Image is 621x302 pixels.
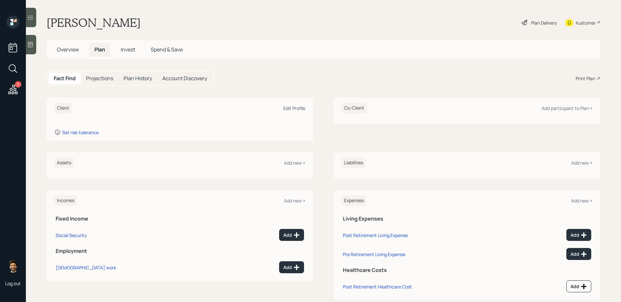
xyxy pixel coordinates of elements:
[571,160,593,166] div: Add new +
[342,103,367,113] h6: Co-Client
[343,284,412,290] div: Post Retirement Healthcare Cost
[283,264,300,271] div: Add
[566,248,591,260] button: Add
[279,261,304,273] button: Add
[279,229,304,241] button: Add
[56,248,304,254] h5: Employment
[94,46,105,53] span: Plan
[566,280,591,292] button: Add
[576,75,595,82] div: Print Plan
[162,75,207,81] h5: Account Discovery
[571,283,587,290] div: Add
[542,105,593,111] div: Add participant to Plan +
[571,251,587,257] div: Add
[86,75,113,81] h5: Projections
[54,157,74,168] h6: Assets
[56,216,304,222] h5: Fixed Income
[284,160,305,166] div: Add new +
[5,280,21,286] div: Log out
[62,129,99,135] div: Set risk tolerance
[284,198,305,204] div: Add new +
[342,195,366,206] h6: Expenses
[54,75,76,81] h5: Fact Find
[121,46,135,53] span: Invest
[566,229,591,241] button: Add
[56,264,116,271] div: [DEMOGRAPHIC_DATA] work
[56,232,87,238] div: Social Security
[47,16,141,30] h1: [PERSON_NAME]
[283,232,300,238] div: Add
[343,267,591,273] h5: Healthcare Costs
[343,216,591,222] h5: Living Expenses
[343,251,405,257] div: Pre Retirement Living Expense
[124,75,152,81] h5: Plan History
[6,260,19,273] img: eric-schwartz-headshot.png
[151,46,183,53] span: Spend & Save
[343,232,408,238] div: Post Retirement Living Expense
[15,81,21,88] div: 3
[57,46,79,53] span: Overview
[571,198,593,204] div: Add new +
[571,232,587,238] div: Add
[54,103,72,113] h6: Client
[342,157,366,168] h6: Liabilities
[54,195,77,206] h6: Incomes
[576,19,596,26] div: Kustomer
[283,105,305,111] div: Edit Profile
[531,19,557,26] div: Plan Delivery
